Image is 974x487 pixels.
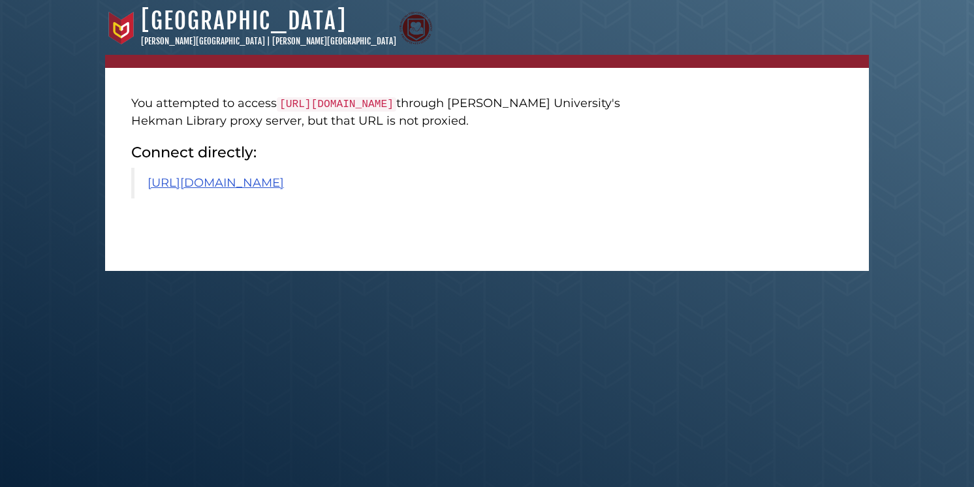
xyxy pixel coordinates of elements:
[400,12,432,44] img: Calvin Theological Seminary
[105,55,869,68] nav: breadcrumb
[105,12,138,44] img: Calvin University
[131,95,657,130] p: You attempted to access through [PERSON_NAME] University's Hekman Library proxy server, but that ...
[141,35,396,48] p: [PERSON_NAME][GEOGRAPHIC_DATA] | [PERSON_NAME][GEOGRAPHIC_DATA]
[148,176,284,190] a: [URL][DOMAIN_NAME]
[141,7,347,35] a: [GEOGRAPHIC_DATA]
[131,143,657,161] h2: Connect directly:
[277,97,396,112] code: [URL][DOMAIN_NAME]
